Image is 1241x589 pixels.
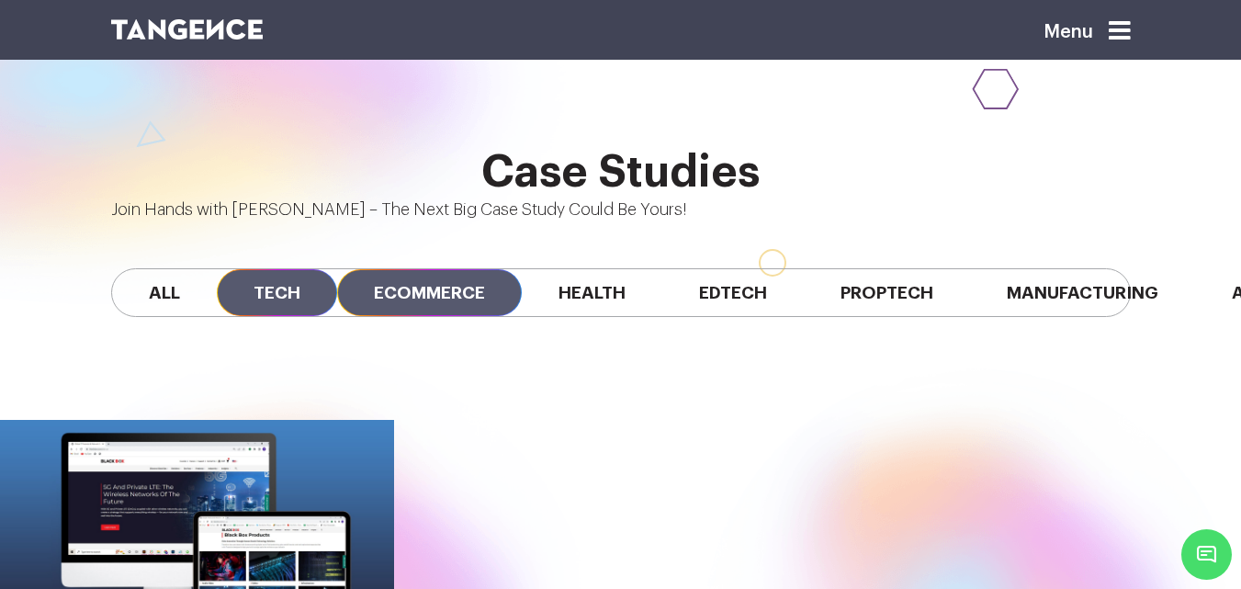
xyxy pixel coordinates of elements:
[111,198,1131,222] p: Join Hands with [PERSON_NAME] – The Next Big Case Study Could Be Yours!
[970,269,1195,316] span: Manufacturing
[111,19,264,40] img: logo SVG
[337,269,522,316] span: Ecommerce
[804,269,970,316] span: Proptech
[522,269,662,316] span: Health
[217,269,337,316] span: Tech
[112,269,217,316] span: All
[1181,529,1232,580] span: Chat Widget
[111,148,1131,198] h2: Case Studies
[662,269,804,316] span: Edtech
